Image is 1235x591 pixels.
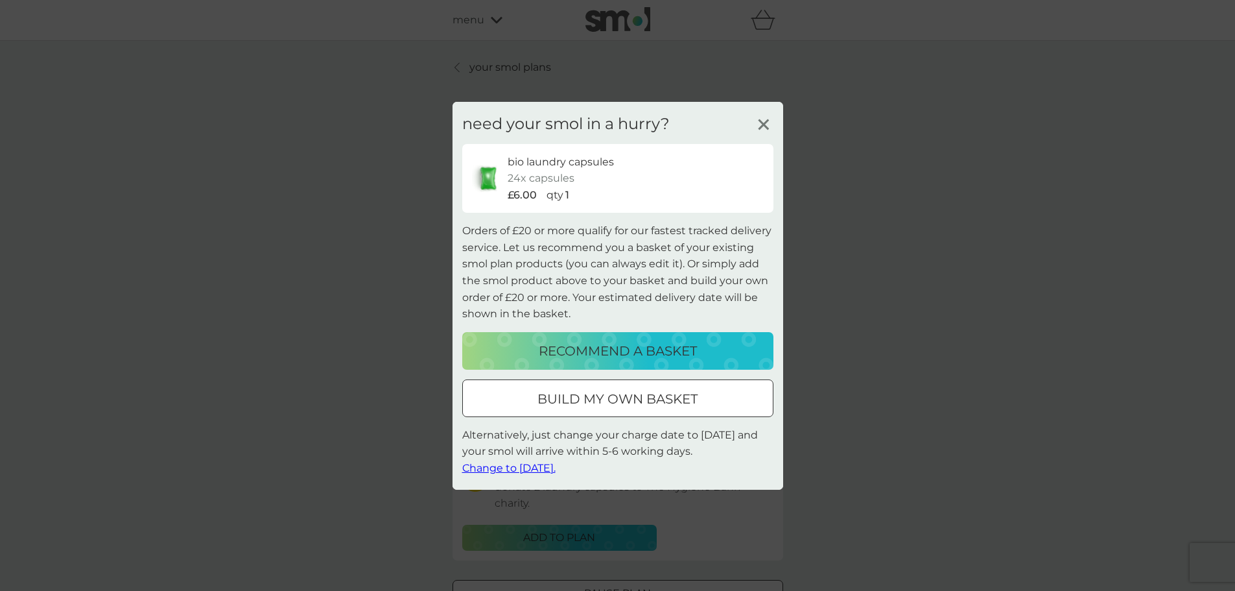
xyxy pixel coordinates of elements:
[462,462,556,474] span: Change to [DATE].
[537,389,698,409] p: build my own basket
[565,187,569,204] p: 1
[462,427,773,477] p: Alternatively, just change your charge date to [DATE] and your smol will arrive within 5-6 workin...
[508,170,574,187] p: 24x capsules
[508,187,537,204] p: £6.00
[462,380,773,417] button: build my own basket
[547,187,563,204] p: qty
[508,153,614,170] p: bio laundry capsules
[462,114,670,133] h3: need your smol in a hurry?
[462,332,773,370] button: recommend a basket
[462,223,773,322] p: Orders of £20 or more qualify for our fastest tracked delivery service. Let us recommend you a ba...
[462,460,556,477] button: Change to [DATE].
[539,341,697,361] p: recommend a basket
